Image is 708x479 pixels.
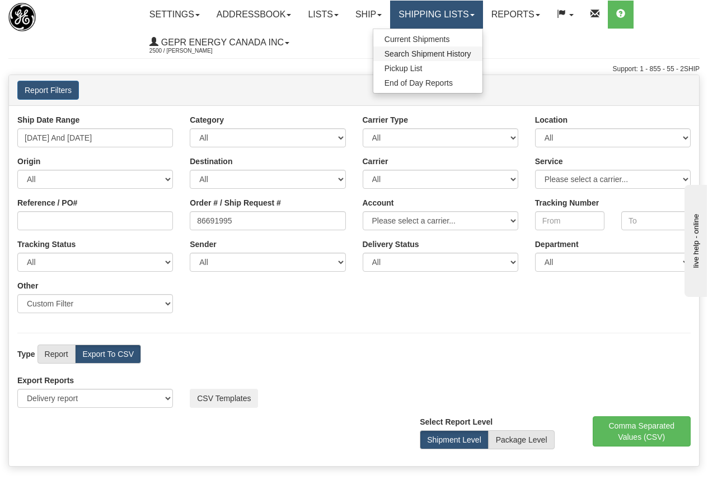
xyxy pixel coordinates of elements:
a: End of Day Reports [373,76,482,90]
button: Report Filters [17,81,79,100]
span: Current Shipments [385,35,450,44]
label: Order # / Ship Request # [190,197,281,208]
label: Shipment Level [420,430,489,449]
iframe: chat widget [682,182,707,296]
a: Settings [141,1,208,29]
label: Tracking Number [535,197,599,208]
label: Export Reports [17,375,74,386]
label: Tracking Status [17,239,76,250]
a: Pickup List [373,61,482,76]
a: Lists [299,1,346,29]
span: 2500 / [PERSON_NAME] [149,45,233,57]
input: From [535,211,604,230]
span: Search Shipment History [385,49,471,58]
select: Please ensure data set in report has been RECENTLY tracked from your Shipment History [363,253,518,272]
label: Carrier [363,156,388,167]
label: Destination [190,156,232,167]
label: Service [535,156,563,167]
label: Category [190,114,224,125]
a: Search Shipment History [373,46,482,61]
label: Origin [17,156,40,167]
div: Support: 1 - 855 - 55 - 2SHIP [8,64,700,74]
button: Comma Separated Values (CSV) [593,416,691,447]
a: Shipping lists [390,1,482,29]
span: Pickup List [385,64,423,73]
span: End of Day Reports [385,78,453,87]
button: CSV Templates [190,389,258,408]
a: Reports [483,1,548,29]
img: logo2500.jpg [8,3,36,31]
a: Current Shipments [373,32,482,46]
a: Ship [347,1,390,29]
a: Addressbook [208,1,300,29]
label: Package Level [489,430,555,449]
label: Report [37,345,76,364]
label: Export To CSV [75,345,141,364]
label: Ship Date Range [17,114,79,125]
label: Department [535,239,579,250]
label: Carrier Type [363,114,408,125]
label: Type [17,348,35,360]
label: Other [17,280,38,291]
label: Select Report Level [420,416,493,427]
label: Please ensure data set in report has been RECENTLY tracked from your Shipment History [363,239,419,250]
div: live help - online [8,10,104,18]
label: Sender [190,239,216,250]
span: GEPR Energy Canada Inc [158,38,284,47]
a: GEPR Energy Canada Inc 2500 / [PERSON_NAME] [141,29,298,57]
input: To [621,211,691,230]
label: Account [363,197,394,208]
label: Location [535,114,568,125]
label: Reference / PO# [17,197,77,208]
